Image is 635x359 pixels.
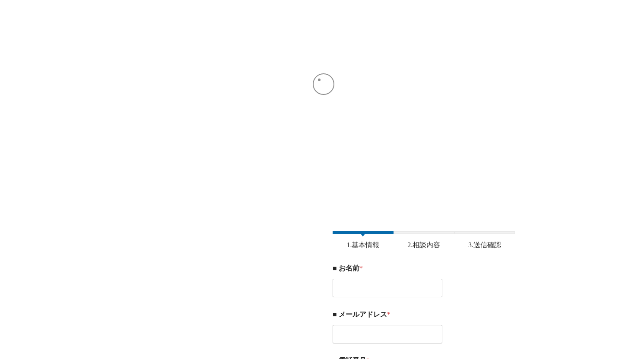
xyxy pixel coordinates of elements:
[401,241,447,249] span: 2.相談内容
[333,264,515,272] label: ■ お名前
[333,231,394,234] span: 1
[340,241,386,249] span: 1.基本情報
[394,231,454,234] span: 2
[462,241,508,249] span: 3.送信確認
[454,231,515,234] span: 3
[333,310,515,318] label: ■ メールアドレス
